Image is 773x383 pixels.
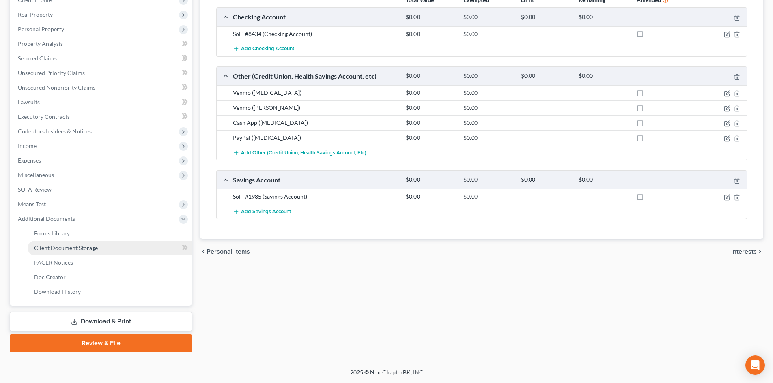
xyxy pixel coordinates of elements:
[229,104,402,112] div: Venmo ([PERSON_NAME])
[11,109,192,124] a: Executory Contracts
[18,215,75,222] span: Additional Documents
[34,274,66,280] span: Doc Creator
[28,226,192,241] a: Forms Library
[745,355,765,375] div: Open Intercom Messenger
[11,51,192,66] a: Secured Claims
[18,98,40,105] span: Lawsuits
[18,84,95,91] span: Unsecured Nonpriority Claims
[28,285,192,299] a: Download History
[731,248,763,255] button: Interests chevron_right
[575,72,632,80] div: $0.00
[28,270,192,285] a: Doc Creator
[402,134,459,142] div: $0.00
[28,241,192,255] a: Client Document Storage
[18,171,54,178] span: Miscellaneous
[34,244,98,251] span: Client Document Storage
[459,89,517,97] div: $0.00
[459,193,517,201] div: $0.00
[18,201,46,208] span: Means Test
[11,80,192,95] a: Unsecured Nonpriority Claims
[18,69,85,76] span: Unsecured Priority Claims
[402,119,459,127] div: $0.00
[18,113,70,120] span: Executory Contracts
[459,13,517,21] div: $0.00
[459,72,517,80] div: $0.00
[241,150,366,156] span: Add Other (Credit Union, Health Savings Account, etc)
[241,208,291,215] span: Add Savings Account
[459,119,517,127] div: $0.00
[402,72,459,80] div: $0.00
[517,13,575,21] div: $0.00
[200,248,250,255] button: chevron_left Personal Items
[233,41,294,56] button: Add Checking Account
[18,186,52,193] span: SOFA Review
[241,46,294,52] span: Add Checking Account
[11,36,192,51] a: Property Analysis
[229,30,402,38] div: SoFi #8434 (Checking Account)
[18,26,64,32] span: Personal Property
[757,248,763,255] i: chevron_right
[229,119,402,127] div: Cash App ([MEDICAL_DATA])
[11,66,192,80] a: Unsecured Priority Claims
[459,176,517,184] div: $0.00
[402,30,459,38] div: $0.00
[18,142,37,149] span: Income
[10,312,192,331] a: Download & Print
[402,89,459,97] div: $0.00
[18,128,92,135] span: Codebtors Insiders & Notices
[34,288,81,295] span: Download History
[18,55,57,62] span: Secured Claims
[229,72,402,80] div: Other (Credit Union, Health Savings Account, etc)
[731,248,757,255] span: Interests
[402,13,459,21] div: $0.00
[459,104,517,112] div: $0.00
[402,104,459,112] div: $0.00
[18,40,63,47] span: Property Analysis
[517,176,575,184] div: $0.00
[11,182,192,197] a: SOFA Review
[229,175,402,184] div: Savings Account
[575,176,632,184] div: $0.00
[34,230,70,237] span: Forms Library
[18,11,53,18] span: Real Property
[229,134,402,142] div: PayPal ([MEDICAL_DATA])
[11,95,192,109] a: Lawsuits
[517,72,575,80] div: $0.00
[229,89,402,97] div: Venmo ([MEDICAL_DATA])
[28,255,192,270] a: PACER Notices
[18,157,41,164] span: Expenses
[575,13,632,21] div: $0.00
[402,176,459,184] div: $0.00
[459,30,517,38] div: $0.00
[402,193,459,201] div: $0.00
[233,204,291,219] button: Add Savings Account
[34,259,73,266] span: PACER Notices
[155,368,618,383] div: 2025 © NextChapterBK, INC
[233,145,366,160] button: Add Other (Credit Union, Health Savings Account, etc)
[10,334,192,352] a: Review & File
[459,134,517,142] div: $0.00
[229,13,402,21] div: Checking Account
[200,248,207,255] i: chevron_left
[207,248,250,255] span: Personal Items
[229,193,402,201] div: SoFi #1985 (Savings Account)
